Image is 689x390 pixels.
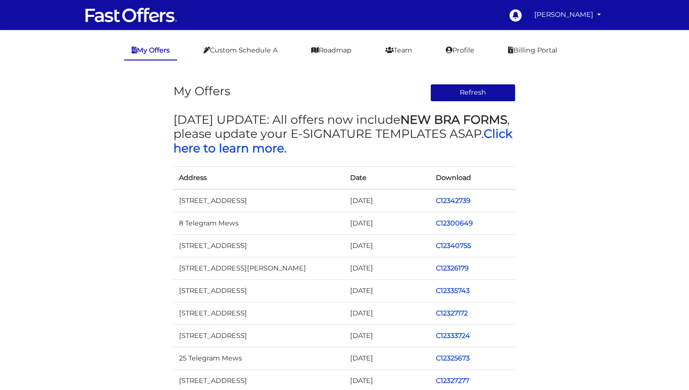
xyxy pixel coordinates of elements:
a: [PERSON_NAME] [531,6,605,24]
a: Custom Schedule A [196,41,285,60]
td: [DATE] [344,189,430,212]
a: C12326179 [436,264,469,272]
td: [DATE] [344,347,430,370]
h3: [DATE] UPDATE: All offers now include , please update your E-SIGNATURE TEMPLATES ASAP. [173,112,516,155]
a: C12342739 [436,196,471,205]
a: Click here to learn more. [173,127,512,155]
td: 25 Telegram Mews [173,347,344,370]
a: C12335743 [436,286,470,295]
a: C12327277 [436,376,469,385]
td: [STREET_ADDRESS][PERSON_NAME] [173,257,344,279]
th: Date [344,166,430,189]
td: [STREET_ADDRESS] [173,189,344,212]
td: 8 Telegram Mews [173,212,344,234]
td: [STREET_ADDRESS] [173,325,344,347]
a: C12340755 [436,241,471,250]
a: C12325673 [436,354,470,362]
button: Refresh [430,84,516,102]
a: My Offers [124,41,177,60]
a: Profile [438,41,482,60]
td: [DATE] [344,279,430,302]
a: C12333724 [436,331,470,340]
a: Team [378,41,419,60]
td: [DATE] [344,212,430,234]
th: Download [430,166,516,189]
td: [DATE] [344,302,430,325]
a: C12300649 [436,219,473,227]
a: Roadmap [304,41,359,60]
a: Billing Portal [501,41,565,60]
a: C12327172 [436,309,468,317]
td: [DATE] [344,325,430,347]
strong: NEW BRA FORMS [400,112,507,127]
td: [DATE] [344,257,430,279]
td: [STREET_ADDRESS] [173,234,344,257]
td: [STREET_ADDRESS] [173,302,344,325]
th: Address [173,166,344,189]
h3: My Offers [173,84,230,98]
td: [STREET_ADDRESS] [173,279,344,302]
td: [DATE] [344,234,430,257]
